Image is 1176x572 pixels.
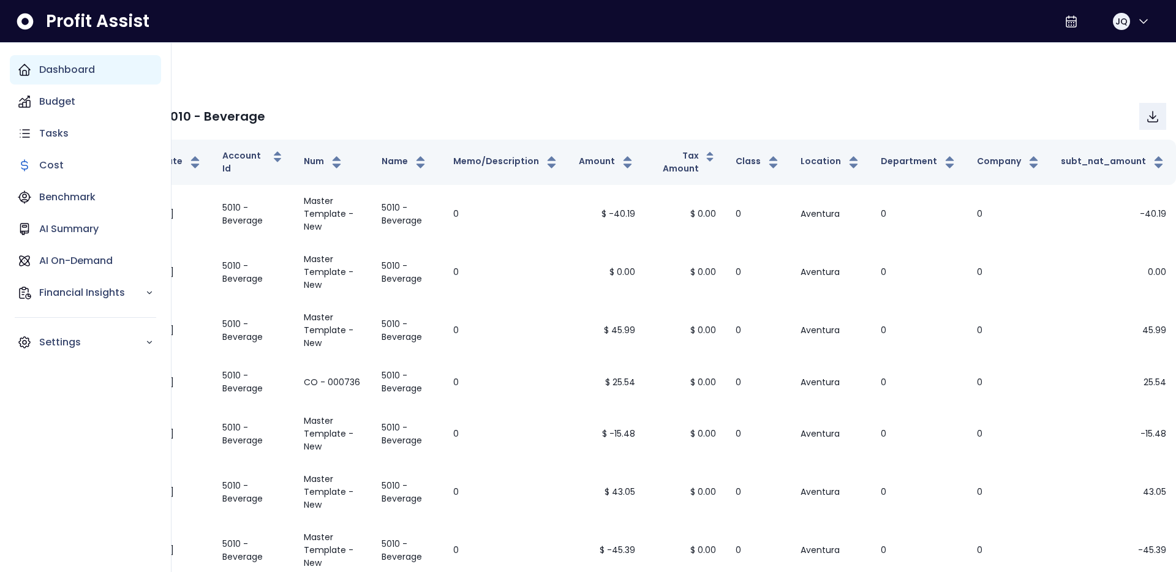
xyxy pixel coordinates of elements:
[135,185,213,243] td: [DATE]
[569,185,645,243] td: $ -40.19
[881,155,957,170] button: Department
[736,155,781,170] button: Class
[304,155,344,170] button: Num
[569,359,645,405] td: $ 25.54
[569,301,645,359] td: $ 45.99
[645,359,726,405] td: $ 0.00
[569,243,645,301] td: $ 0.00
[977,155,1041,170] button: Company
[726,463,791,521] td: 0
[967,185,1051,243] td: 0
[1115,15,1128,28] span: JQ
[871,301,967,359] td: 0
[791,359,871,405] td: Aventura
[801,155,861,170] button: Location
[294,405,372,463] td: Master Template - New
[1051,359,1176,405] td: 25.54
[1051,185,1176,243] td: -40.19
[145,155,203,170] button: tx_date
[213,301,293,359] td: 5010 - Beverage
[372,185,444,243] td: 5010 - Beverage
[39,254,113,268] p: AI On-Demand
[579,155,635,170] button: Amount
[443,359,569,405] td: 0
[213,185,293,243] td: 5010 - Beverage
[294,301,372,359] td: Master Template - New
[213,243,293,301] td: 5010 - Beverage
[222,149,284,175] button: Account Id
[645,301,726,359] td: $ 0.00
[1051,301,1176,359] td: 45.99
[967,243,1051,301] td: 0
[655,149,716,175] button: Tax Amount
[443,301,569,359] td: 0
[443,185,569,243] td: 0
[1061,155,1166,170] button: subt_nat_amount
[645,463,726,521] td: $ 0.00
[569,405,645,463] td: $ -15.48
[382,155,428,170] button: Name
[39,126,69,141] p: Tasks
[791,463,871,521] td: Aventura
[453,155,559,170] button: Memo/Description
[1051,243,1176,301] td: 0.00
[645,243,726,301] td: $ 0.00
[645,405,726,463] td: $ 0.00
[726,405,791,463] td: 0
[443,243,569,301] td: 0
[372,405,444,463] td: 5010 - Beverage
[372,463,444,521] td: 5010 - Beverage
[213,463,293,521] td: 5010 - Beverage
[39,190,96,205] p: Benchmark
[294,185,372,243] td: Master Template - New
[791,301,871,359] td: Aventura
[39,285,145,300] p: Financial Insights
[967,405,1051,463] td: 0
[871,405,967,463] td: 0
[46,10,149,32] span: Profit Assist
[213,405,293,463] td: 5010 - Beverage
[294,243,372,301] td: Master Template - New
[871,185,967,243] td: 0
[372,359,444,405] td: 5010 - Beverage
[871,243,967,301] td: 0
[871,359,967,405] td: 0
[294,463,372,521] td: Master Template - New
[967,463,1051,521] td: 0
[871,463,967,521] td: 0
[791,185,871,243] td: Aventura
[39,94,75,109] p: Budget
[135,359,213,405] td: [DATE]
[135,463,213,521] td: [DATE]
[967,359,1051,405] td: 0
[1051,405,1176,463] td: -15.48
[726,301,791,359] td: 0
[135,243,213,301] td: [DATE]
[39,222,99,236] p: AI Summary
[372,301,444,359] td: 5010 - Beverage
[791,405,871,463] td: Aventura
[39,335,145,350] p: Settings
[1139,103,1166,130] button: Download
[645,185,726,243] td: $ 0.00
[372,243,444,301] td: 5010 - Beverage
[726,243,791,301] td: 0
[569,463,645,521] td: $ 43.05
[726,359,791,405] td: 0
[443,463,569,521] td: 0
[39,158,64,173] p: Cost
[967,301,1051,359] td: 0
[213,359,293,405] td: 5010 - Beverage
[135,301,213,359] td: [DATE]
[39,62,95,77] p: Dashboard
[443,405,569,463] td: 0
[726,185,791,243] td: 0
[791,243,871,301] td: Aventura
[294,359,372,405] td: CO - 000736
[1051,463,1176,521] td: 43.05
[135,405,213,463] td: [DATE]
